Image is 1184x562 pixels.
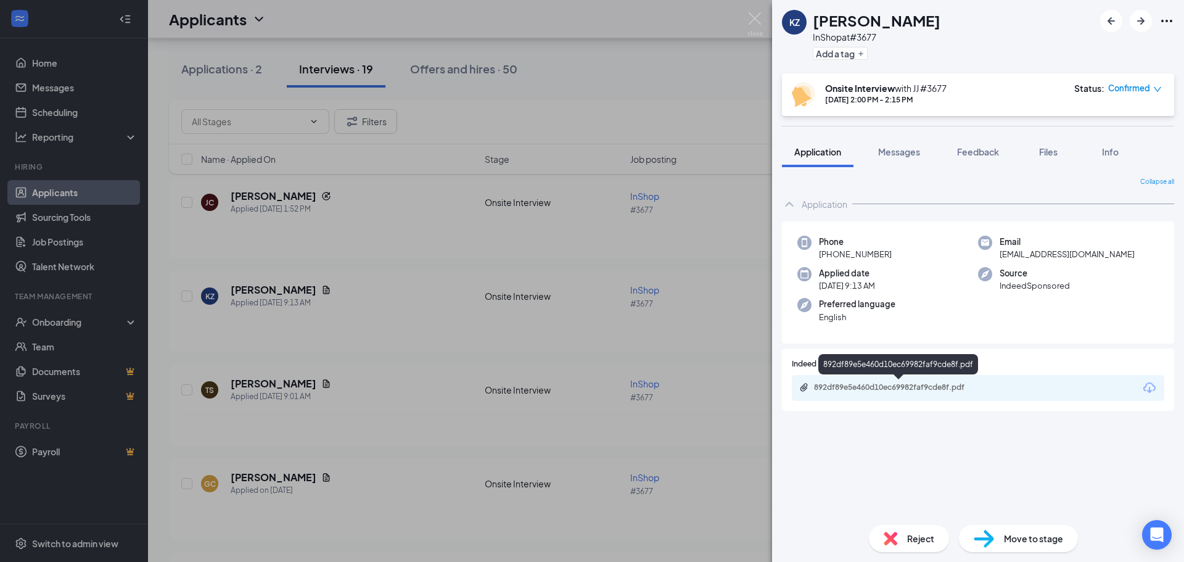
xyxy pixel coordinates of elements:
span: [PHONE_NUMBER] [819,248,892,260]
svg: ChevronUp [782,197,797,212]
span: Move to stage [1004,532,1063,545]
div: 892df89e5e460d10ec69982faf9cde8f.pdf [814,382,987,392]
span: Application [794,146,841,157]
b: Onsite Interview [825,83,895,94]
svg: ArrowRight [1133,14,1148,28]
div: [DATE] 2:00 PM - 2:15 PM [825,94,947,105]
span: Info [1102,146,1119,157]
svg: Download [1142,381,1157,395]
h1: [PERSON_NAME] [813,10,940,31]
div: 892df89e5e460d10ec69982faf9cde8f.pdf [818,354,978,374]
span: Source [1000,267,1070,279]
button: ArrowLeftNew [1100,10,1122,32]
div: with JJ #3677 [825,82,947,94]
div: Application [802,198,847,210]
button: ArrowRight [1130,10,1152,32]
span: [EMAIL_ADDRESS][DOMAIN_NAME] [1000,248,1135,260]
div: Status : [1074,82,1104,94]
div: KZ [789,16,800,28]
svg: Paperclip [799,382,809,392]
span: IndeedSponsored [1000,279,1070,292]
svg: Plus [857,50,865,57]
span: Files [1039,146,1058,157]
span: Phone [819,236,892,248]
span: Messages [878,146,920,157]
span: Feedback [957,146,999,157]
div: InShop at #3677 [813,31,940,43]
span: Collapse all [1140,177,1174,187]
span: Applied date [819,267,875,279]
span: [DATE] 9:13 AM [819,279,875,292]
a: Paperclip892df89e5e460d10ec69982faf9cde8f.pdf [799,382,999,394]
span: Email [1000,236,1135,248]
span: Confirmed [1108,82,1150,94]
svg: ArrowLeftNew [1104,14,1119,28]
svg: Ellipses [1159,14,1174,28]
span: Indeed Resume [792,358,846,370]
span: Preferred language [819,298,895,310]
button: PlusAdd a tag [813,47,868,60]
span: Reject [907,532,934,545]
div: Open Intercom Messenger [1142,520,1172,550]
span: down [1153,85,1162,94]
span: English [819,311,895,323]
